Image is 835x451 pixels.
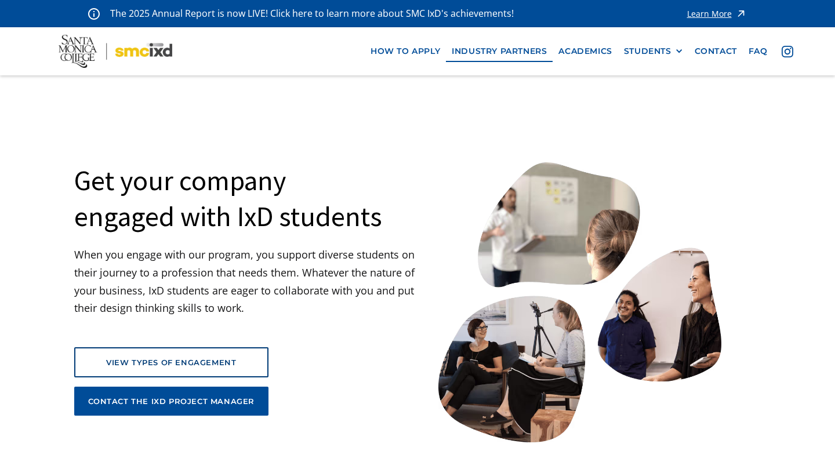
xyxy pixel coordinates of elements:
a: industry partners [446,41,553,62]
img: icon - arrow - alert [735,6,747,21]
p: The 2025 Annual Report is now LIVE! Click here to learn more about SMC IxD's achievements! [110,6,515,21]
p: When you engage with our program, you support diverse students on their journey to a profession t... [74,246,418,317]
div: Learn More [687,10,732,18]
div: STUDENTS [624,46,671,56]
img: icon - information - alert [88,8,100,20]
div: contact the ixd project manager [88,396,255,406]
div: STUDENTS [624,46,683,56]
img: Santa Monica College IxD Students engaging with industry [438,162,721,443]
a: contact [689,41,743,62]
a: Learn More [687,6,747,21]
a: how to apply [365,41,446,62]
a: view types of engagement [74,347,269,377]
img: icon - instagram [782,46,793,57]
img: Santa Monica College - SMC IxD logo [59,35,173,68]
a: faq [743,41,774,62]
div: view types of engagement [89,357,254,368]
h1: Get your company engaged with IxD students [74,162,382,235]
a: Academics [553,41,618,62]
a: contact the ixd project manager [74,387,269,416]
